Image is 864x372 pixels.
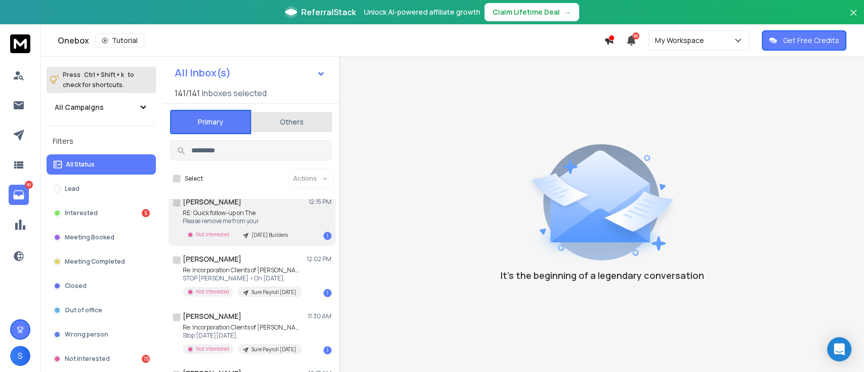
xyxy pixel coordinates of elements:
[47,203,156,223] button: Interested5
[47,179,156,199] button: Lead
[47,349,156,369] button: Not Interested75
[308,312,332,320] p: 11:30 AM
[170,110,251,134] button: Primary
[323,346,332,354] div: 1
[47,252,156,272] button: Meeting Completed
[95,33,144,48] button: Tutorial
[175,68,231,78] h1: All Inbox(s)
[196,288,229,296] p: Not Interested
[183,274,304,282] p: STOP [PERSON_NAME] > On [DATE],
[632,32,639,39] span: 50
[25,181,33,189] p: 80
[9,185,29,205] a: 80
[47,276,156,296] button: Closed
[827,337,851,361] div: Open Intercom Messenger
[142,209,150,217] div: 5
[65,306,102,314] p: Out of office
[301,6,356,18] span: ReferralStack
[183,217,294,225] p: Please remove me from your
[251,111,332,133] button: Others
[183,266,304,274] p: Re: Incorporation Clients of [PERSON_NAME]
[196,345,229,353] p: Not Interested
[783,35,839,46] p: Get Free Credits
[252,231,288,239] p: [DATE] Builders
[175,87,200,99] span: 141 / 141
[65,233,114,241] p: Meeting Booked
[252,346,296,353] p: Sure Payroll [DATE]
[183,197,241,207] h1: [PERSON_NAME]
[196,231,229,238] p: Not Interested
[47,227,156,247] button: Meeting Booked
[47,324,156,345] button: Wrong person
[142,355,150,363] div: 75
[364,7,480,17] p: Unlock AI-powered affiliate growth
[47,154,156,175] button: All Status
[183,332,304,340] p: Stop [DATE][DATE],
[65,330,108,339] p: Wrong person
[47,97,156,117] button: All Campaigns
[185,175,203,183] label: Select
[323,232,332,240] div: 1
[202,87,267,99] h3: Inboxes selected
[10,346,30,366] button: S
[83,69,126,80] span: Ctrl + Shift + k
[63,70,134,90] p: Press to check for shortcuts.
[307,255,332,263] p: 12:02 PM
[183,311,241,321] h1: [PERSON_NAME]
[323,289,332,297] div: 1
[183,323,304,332] p: Re: Incorporation Clients of [PERSON_NAME]
[501,268,704,282] p: It’s the beginning of a legendary conversation
[252,288,296,296] p: Sure Payroll [DATE]
[847,6,860,30] button: Close banner
[66,160,95,169] p: All Status
[65,209,98,217] p: Interested
[47,134,156,148] h3: Filters
[58,33,604,48] div: Onebox
[564,7,571,17] span: →
[183,254,241,264] h1: [PERSON_NAME]
[55,102,104,112] h1: All Campaigns
[309,198,332,206] p: 12:15 PM
[65,282,87,290] p: Closed
[47,300,156,320] button: Out of office
[167,63,334,83] button: All Inbox(s)
[484,3,579,21] button: Claim Lifetime Deal→
[65,258,125,266] p: Meeting Completed
[65,185,79,193] p: Lead
[762,30,846,51] button: Get Free Credits
[65,355,110,363] p: Not Interested
[183,209,294,217] p: RE: Quick follow-up on The
[655,35,708,46] p: My Workspace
